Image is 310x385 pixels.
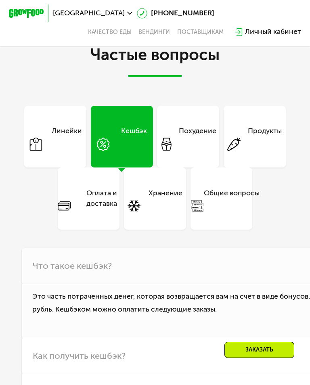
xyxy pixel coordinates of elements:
[71,188,133,209] div: Оплата и доставка
[33,350,126,361] span: Как получить кешбэк?
[224,342,294,358] div: Заказать
[53,10,125,17] span: [GEOGRAPHIC_DATA]
[121,126,147,147] div: Кешбэк
[149,188,182,209] div: Хранение
[33,260,112,271] span: Что такое кешбэк?
[177,29,224,36] div: поставщикам
[245,27,301,37] div: Личный кабинет
[179,126,216,147] div: Похудение
[88,29,132,36] a: Качество еды
[138,29,170,36] a: Вендинги
[137,8,214,19] a: [PHONE_NUMBER]
[52,126,82,147] div: Линейки
[248,126,282,147] div: Продукты
[204,188,260,209] div: Общие вопросы
[22,46,288,77] h2: Частые вопросы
